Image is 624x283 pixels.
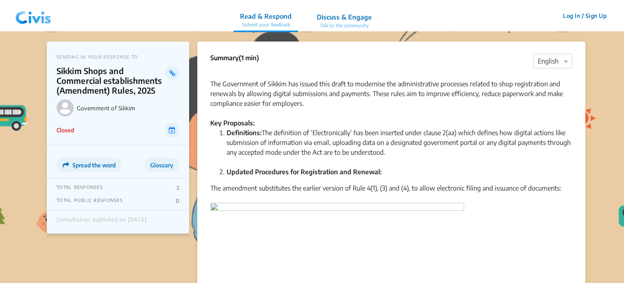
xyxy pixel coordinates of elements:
[12,4,55,28] img: navlogo.png
[57,197,123,204] p: TOTAL PUBLIC RESPONSES
[210,69,572,108] div: The Government of Sikkim has issued this draft to modernise the administrative processes related ...
[558,9,612,22] button: Log In / Sign Up
[176,197,179,204] p: 0
[57,158,122,172] button: Spread the word
[57,184,103,191] p: TOTAL RESPONSES
[77,105,179,112] p: Government of Sikkim
[57,217,147,227] div: Consultation published on [DATE]
[177,184,179,191] p: 2
[317,12,372,22] p: Discuss & Engage
[72,162,116,169] span: Spread the word
[210,119,255,127] strong: Key Proposals:
[150,162,173,169] span: Glossary
[227,129,262,137] strong: Definitions:
[210,53,259,63] p: Summary
[57,54,179,59] p: SENDING IN YOUR RESPONSE TO
[57,126,74,134] p: Closed
[57,66,165,95] p: Sikkim Shops and Commercial establishments (Amendment) Rules, 2025
[239,54,259,62] span: (1 min)
[227,168,382,176] strong: Updated Procedures for Registration and Renewal:
[240,21,292,29] p: Submit your feedback
[210,183,572,203] div: The amendment substitutes the earlier version of Rule 4(1), (3) and (4), to allow electronic fili...
[317,22,372,29] p: Talk to the community
[144,158,179,172] button: Glossary
[57,99,74,116] img: Government of Sikkim logo
[240,11,292,21] p: Read & Respond
[227,128,572,167] li: The definition of ‘Electronically’ has been inserted under clause 2(aa) which defines how digital...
